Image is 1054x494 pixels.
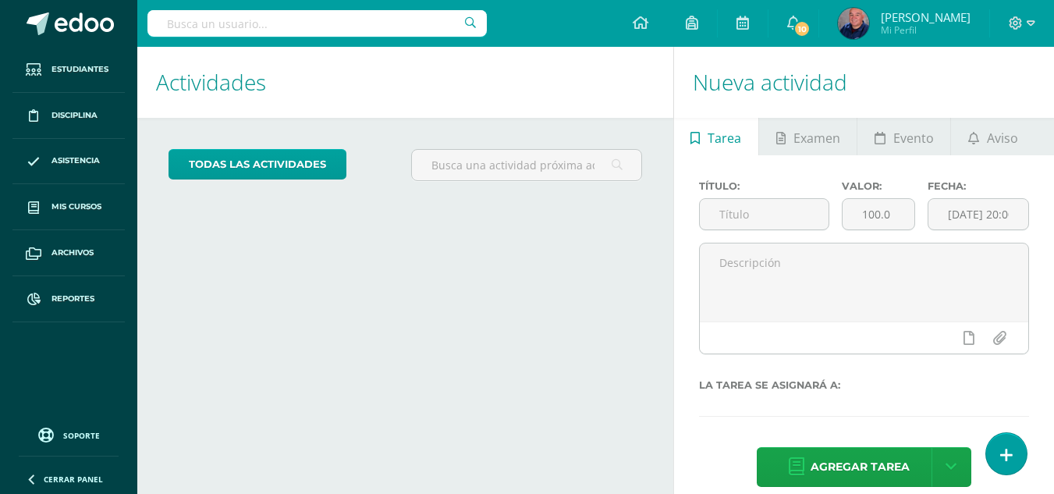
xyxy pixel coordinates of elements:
[51,109,98,122] span: Disciplina
[793,20,811,37] span: 10
[156,47,655,118] h1: Actividades
[928,199,1028,229] input: Fecha de entrega
[759,118,857,155] a: Examen
[51,63,108,76] span: Estudiantes
[793,119,840,157] span: Examen
[12,230,125,276] a: Archivos
[928,180,1029,192] label: Fecha:
[19,424,119,445] a: Soporte
[699,379,1029,391] label: La tarea se asignará a:
[842,180,915,192] label: Valor:
[51,247,94,259] span: Archivos
[12,276,125,322] a: Reportes
[412,150,641,180] input: Busca una actividad próxima aquí...
[51,293,94,305] span: Reportes
[700,199,829,229] input: Título
[147,10,487,37] input: Busca un usuario...
[12,93,125,139] a: Disciplina
[169,149,346,179] a: todas las Actividades
[51,201,101,213] span: Mis cursos
[44,474,103,485] span: Cerrar panel
[708,119,741,157] span: Tarea
[881,9,971,25] span: [PERSON_NAME]
[51,155,100,167] span: Asistencia
[881,23,971,37] span: Mi Perfil
[843,199,914,229] input: Puntos máximos
[987,119,1018,157] span: Aviso
[857,118,950,155] a: Evento
[12,47,125,93] a: Estudiantes
[811,448,910,486] span: Agregar tarea
[951,118,1034,155] a: Aviso
[693,47,1035,118] h1: Nueva actividad
[838,8,869,39] img: 5300cef466ecbb4fd513dec8d12c4b23.png
[12,139,125,185] a: Asistencia
[12,184,125,230] a: Mis cursos
[674,118,758,155] a: Tarea
[63,430,100,441] span: Soporte
[893,119,934,157] span: Evento
[699,180,829,192] label: Título:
